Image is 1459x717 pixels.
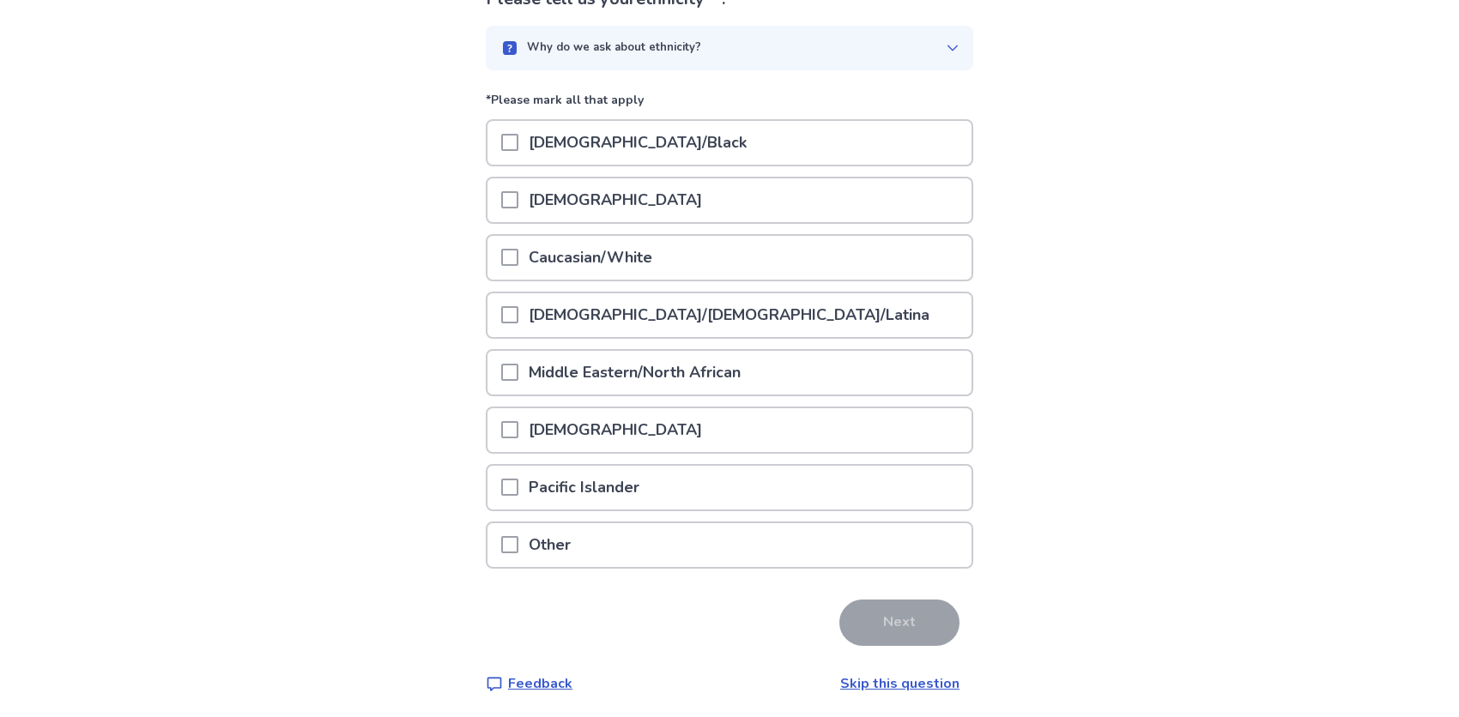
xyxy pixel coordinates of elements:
p: Feedback [508,673,572,694]
p: [DEMOGRAPHIC_DATA] [518,178,712,222]
p: Other [518,523,581,567]
a: Skip this question [840,674,960,693]
button: Next [839,600,960,646]
p: [DEMOGRAPHIC_DATA]/Black [518,121,757,165]
p: Why do we ask about ethnicity? [527,39,701,57]
p: Caucasian/White [518,236,663,280]
p: [DEMOGRAPHIC_DATA]/[DEMOGRAPHIC_DATA]/Latina [518,293,940,337]
p: Pacific Islander [518,466,650,509]
p: *Please mark all that apply [486,91,973,119]
a: Feedback [486,673,572,694]
p: Middle Eastern/North African [518,351,751,395]
p: [DEMOGRAPHIC_DATA] [518,408,712,452]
